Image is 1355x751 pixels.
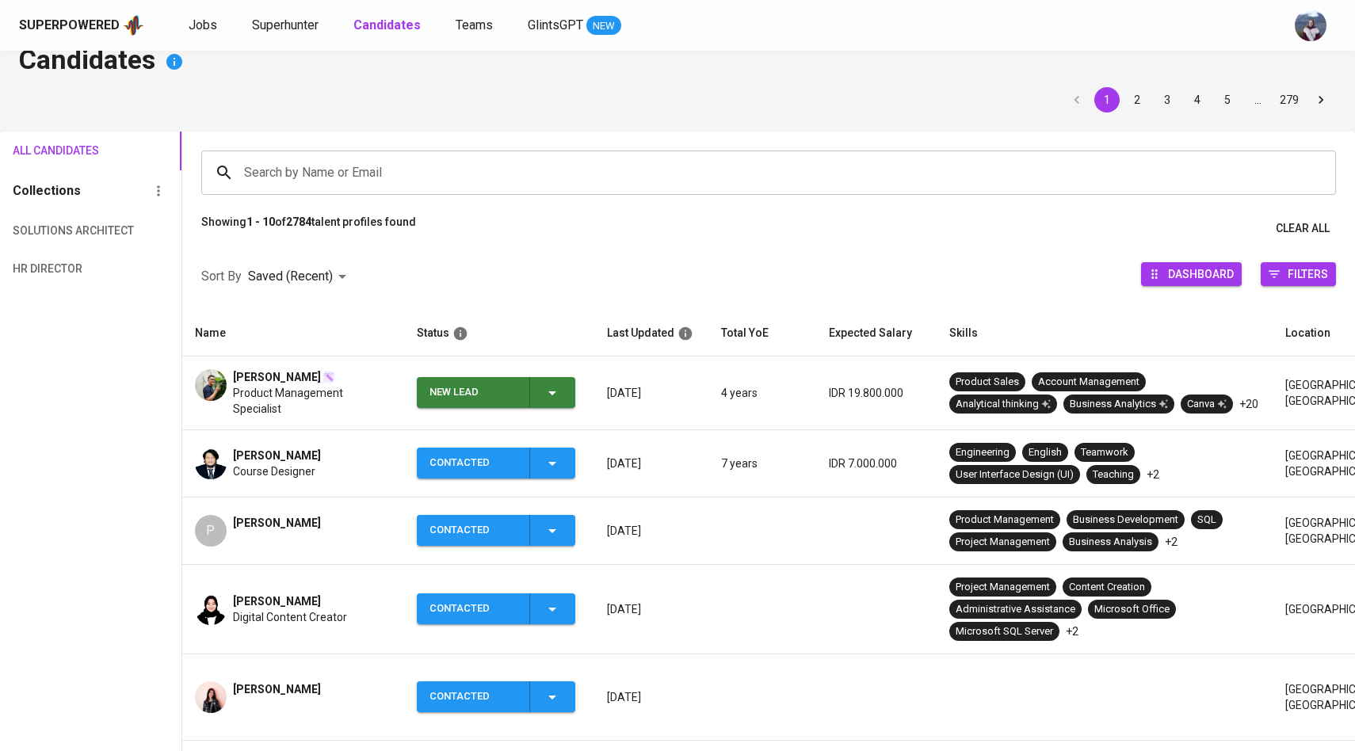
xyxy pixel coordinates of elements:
div: Microsoft SQL Server [956,624,1053,639]
div: English [1029,445,1062,460]
button: Go to next page [1308,87,1334,112]
button: Contacted [417,448,575,478]
p: [DATE] [607,601,696,617]
a: GlintsGPT NEW [528,16,621,36]
nav: pagination navigation [1062,87,1336,112]
span: Clear All [1276,219,1330,238]
button: page 1 [1094,87,1120,112]
span: Jobs [189,17,217,32]
img: christine.raharja@glints.com [1295,10,1326,41]
a: Teams [456,16,496,36]
th: Expected Salary [816,311,937,356]
div: Teaching [1093,467,1134,482]
button: Dashboard [1141,262,1242,286]
span: Solutions Architect [13,221,99,241]
span: Filters [1288,263,1328,284]
h6: Collections [13,180,81,202]
button: Go to page 2 [1124,87,1150,112]
b: Candidates [353,17,421,32]
th: Total YoE [708,311,816,356]
div: Project Management [956,580,1050,595]
div: Content Creation [1069,580,1145,595]
div: Microsoft Office [1094,602,1170,617]
p: +2 [1147,467,1159,482]
a: Candidates [353,16,424,36]
span: [PERSON_NAME] [233,515,321,531]
span: [PERSON_NAME] [233,681,321,697]
span: Course Designer [233,463,315,479]
div: New Lead [429,377,517,408]
p: IDR 7.000.000 [829,456,924,471]
div: Business Development [1073,513,1178,528]
div: Product Sales [956,375,1019,390]
div: Administrative Assistance [956,602,1075,617]
p: Showing of talent profiles found [201,214,416,243]
button: Go to page 4 [1185,87,1210,112]
span: [PERSON_NAME] [233,448,321,463]
img: app logo [123,13,144,37]
span: GlintsGPT [528,17,583,32]
p: +20 [1239,396,1258,412]
span: Digital Content Creator [233,609,347,625]
p: 4 years [721,385,803,401]
button: Go to page 279 [1275,87,1303,112]
th: Name [182,311,404,356]
p: Saved (Recent) [248,267,333,286]
p: [DATE] [607,689,696,705]
button: Clear All [1269,214,1336,243]
a: Superhunter [252,16,322,36]
p: [DATE] [607,523,696,539]
button: Contacted [417,515,575,546]
button: New Lead [417,377,575,408]
div: Business Analysis [1069,535,1152,550]
p: [DATE] [607,456,696,471]
div: User Interface Design (UI) [956,467,1074,482]
button: Go to page 5 [1215,87,1240,112]
p: Sort By [201,267,242,286]
div: Canva [1187,397,1227,412]
span: All Candidates [13,141,99,161]
button: Filters [1261,262,1336,286]
div: Saved (Recent) [248,262,352,292]
div: Business Analytics [1070,397,1168,412]
img: magic_wand.svg [323,371,335,383]
span: Superhunter [252,17,319,32]
img: cd320136da70441f324005769aa12685.jpg [195,369,227,401]
a: Superpoweredapp logo [19,13,144,37]
button: Go to page 3 [1155,87,1180,112]
div: Project Management [956,535,1050,550]
div: SQL [1197,513,1216,528]
div: Contacted [429,448,517,478]
div: Superpowered [19,17,120,35]
th: Skills [937,311,1273,356]
a: Jobs [189,16,220,36]
div: Product Management [956,513,1054,528]
span: Product Management Specialist [233,385,391,417]
button: Contacted [417,593,575,624]
th: Status [404,311,594,356]
div: Contacted [429,593,517,624]
img: b1d43c072bf92bcfe9c5ffbb0fd8447c.jpg [195,681,227,713]
span: Teams [456,17,493,32]
div: … [1245,92,1270,108]
div: Analytical thinking [956,397,1051,412]
div: P [195,515,227,547]
div: Contacted [429,515,517,546]
span: [PERSON_NAME] [233,593,321,609]
span: Dashboard [1168,263,1234,284]
button: Contacted [417,681,575,712]
span: HR Director [13,259,99,279]
th: Last Updated [594,311,708,356]
p: IDR 19.800.000 [829,385,924,401]
p: [DATE] [607,385,696,401]
div: Teamwork [1081,445,1128,460]
span: [PERSON_NAME] [233,369,321,385]
p: +2 [1066,623,1078,639]
h4: Candidates [19,43,1336,81]
b: 1 - 10 [246,215,275,228]
img: bb766cad4b35291721b06607eb5df37b.jpg [195,448,227,479]
div: Engineering [956,445,1010,460]
span: NEW [586,18,621,34]
p: 7 years [721,456,803,471]
p: +2 [1165,534,1178,550]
